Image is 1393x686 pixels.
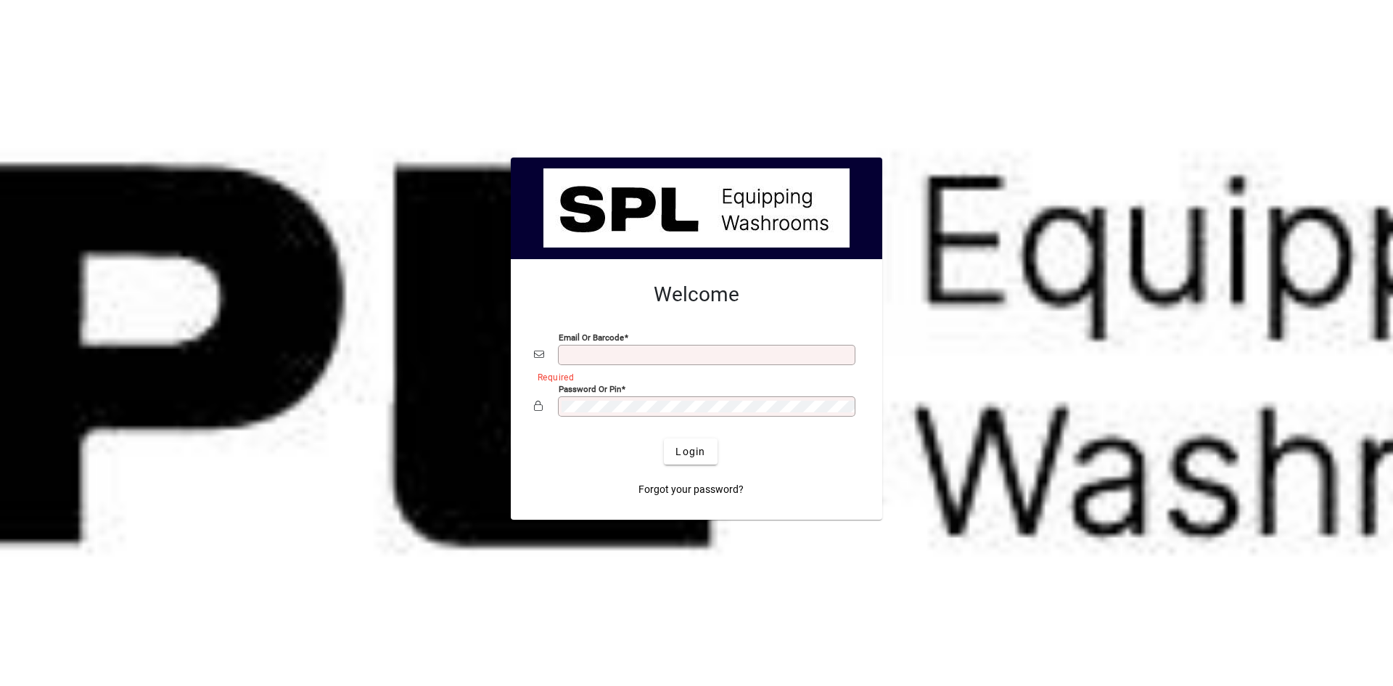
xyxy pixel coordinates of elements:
[633,476,749,502] a: Forgot your password?
[675,444,705,460] span: Login
[559,332,624,343] mat-label: Email or Barcode
[559,384,621,394] mat-label: Password or Pin
[538,369,847,384] mat-error: Required
[664,438,717,465] button: Login
[638,482,744,497] span: Forgot your password?
[534,282,859,307] h2: Welcome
